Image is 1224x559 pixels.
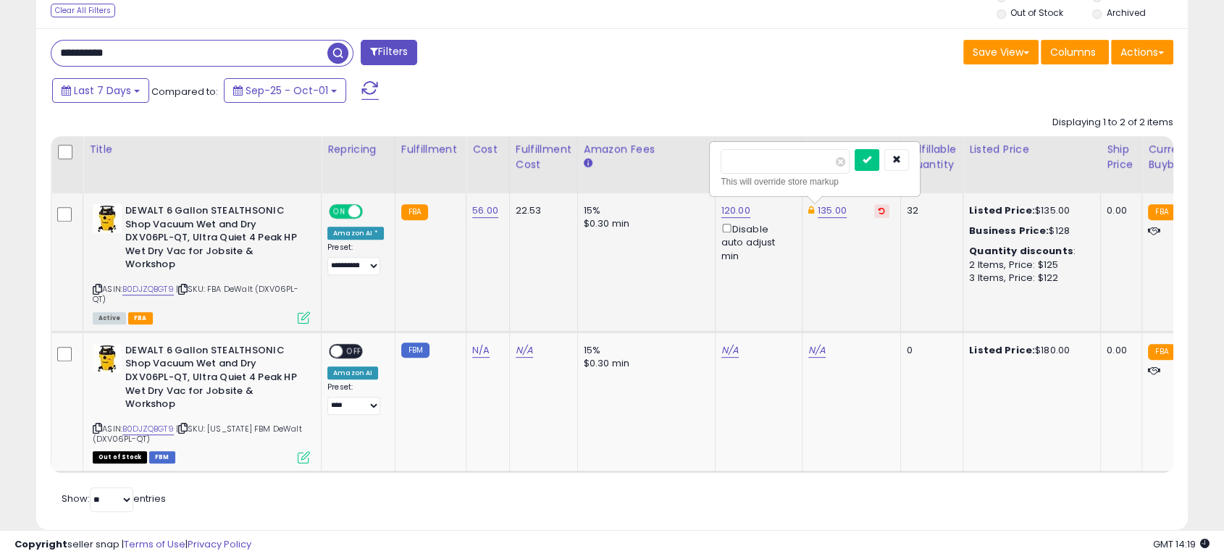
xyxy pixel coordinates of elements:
[401,342,429,358] small: FBM
[62,492,166,505] span: Show: entries
[584,357,704,370] div: $0.30 min
[584,204,704,217] div: 15%
[188,537,251,551] a: Privacy Policy
[516,142,571,172] div: Fulfillment Cost
[93,344,122,373] img: 41fhZ+lU-jL._SL40_.jpg
[907,142,957,172] div: Fulfillable Quantity
[584,217,704,230] div: $0.30 min
[516,204,566,217] div: 22.53
[721,343,739,358] a: N/A
[327,382,384,415] div: Preset:
[969,272,1089,285] div: 3 Items, Price: $122
[1107,204,1131,217] div: 0.00
[1010,7,1063,19] label: Out of Stock
[1052,116,1173,130] div: Displaying 1 to 2 of 2 items
[93,344,310,462] div: ASIN:
[969,244,1073,258] b: Quantity discounts
[93,283,299,305] span: | SKU: FBA DeWalt (DXV06PL-QT)
[1148,344,1175,360] small: FBA
[1107,7,1146,19] label: Archived
[721,175,909,189] div: This will override store markup
[1050,45,1096,59] span: Columns
[14,538,251,552] div: seller snap | |
[93,451,147,463] span: All listings that are currently out of stock and unavailable for purchase on Amazon
[1148,204,1175,220] small: FBA
[327,142,389,157] div: Repricing
[969,245,1089,258] div: :
[969,343,1035,357] b: Listed Price:
[969,224,1049,238] b: Business Price:
[1153,537,1210,551] span: 2025-10-9 14:19 GMT
[1041,40,1109,64] button: Columns
[330,206,348,218] span: ON
[969,344,1089,357] div: $180.00
[969,224,1089,238] div: $128
[14,537,67,551] strong: Copyright
[516,343,533,358] a: N/A
[122,423,174,435] a: B0DJZQBGT9
[128,312,153,324] span: FBA
[472,343,490,358] a: N/A
[151,85,218,98] span: Compared to:
[89,142,315,157] div: Title
[401,142,460,157] div: Fulfillment
[327,243,384,275] div: Preset:
[361,40,417,65] button: Filters
[969,142,1094,157] div: Listed Price
[1107,344,1131,357] div: 0.00
[361,206,384,218] span: OFF
[1148,142,1223,172] div: Current Buybox Price
[125,344,301,415] b: DEWALT 6 Gallon STEALTHSONIC Shop Vacuum Wet and Dry DXV06PL-QT, Ultra Quiet 4 Peak HP Wet Dry Va...
[52,78,149,103] button: Last 7 Days
[93,312,126,324] span: All listings currently available for purchase on Amazon
[125,204,301,275] b: DEWALT 6 Gallon STEALTHSONIC Shop Vacuum Wet and Dry DXV06PL-QT, Ultra Quiet 4 Peak HP Wet Dry Va...
[401,204,428,220] small: FBA
[1107,142,1136,172] div: Ship Price
[327,227,384,240] div: Amazon AI *
[51,4,115,17] div: Clear All Filters
[584,142,709,157] div: Amazon Fees
[124,537,185,551] a: Terms of Use
[149,451,175,463] span: FBM
[1111,40,1173,64] button: Actions
[584,344,704,357] div: 15%
[818,203,847,218] a: 135.00
[246,83,328,98] span: Sep-25 - Oct-01
[907,204,952,217] div: 32
[93,204,122,233] img: 41fhZ+lU-jL._SL40_.jpg
[969,203,1035,217] b: Listed Price:
[93,423,302,445] span: | SKU: [US_STATE] FBM DeWalt (DXV06PL-QT)
[907,344,952,357] div: 0
[122,283,174,295] a: B0DJZQBGT9
[963,40,1039,64] button: Save View
[721,221,791,263] div: Disable auto adjust min
[969,259,1089,272] div: 2 Items, Price: $125
[224,78,346,103] button: Sep-25 - Oct-01
[74,83,131,98] span: Last 7 Days
[721,203,750,218] a: 120.00
[343,345,366,357] span: OFF
[93,204,310,322] div: ASIN:
[969,204,1089,217] div: $135.00
[808,343,826,358] a: N/A
[472,203,498,218] a: 56.00
[327,366,378,379] div: Amazon AI
[584,157,592,170] small: Amazon Fees.
[472,142,503,157] div: Cost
